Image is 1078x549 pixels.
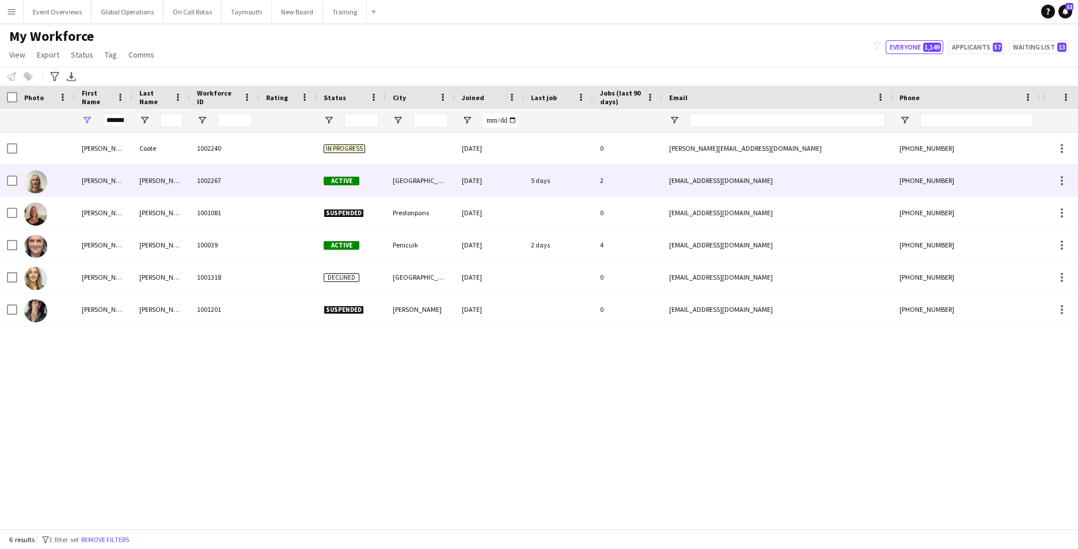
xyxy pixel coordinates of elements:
a: Export [32,47,64,62]
button: Waiting list13 [1009,40,1069,54]
div: [DATE] [455,293,524,325]
div: [PERSON_NAME] [386,293,455,325]
span: Jobs (last 90 days) [600,89,642,106]
span: 57 [993,43,1002,52]
button: Everyone1,149 [886,40,943,54]
div: [EMAIL_ADDRESS][DOMAIN_NAME] [662,293,893,325]
button: Event Overviews [24,1,92,23]
div: 2 [593,165,662,196]
div: 0 [593,197,662,228]
span: First Name [82,89,112,106]
button: Training [323,1,367,23]
input: Phone Filter Input [920,113,1033,127]
span: Last job [531,93,557,102]
img: Caroline Maguire [24,267,47,290]
div: [PERSON_NAME] [75,132,132,164]
div: [PERSON_NAME] [75,165,132,196]
div: [PHONE_NUMBER] [893,197,1040,228]
span: Photo [24,93,44,102]
div: [EMAIL_ADDRESS][DOMAIN_NAME] [662,229,893,261]
a: Tag [100,47,122,62]
span: 1 filter set [49,535,79,544]
span: Suspended [324,209,364,218]
span: In progress [324,144,365,153]
div: [PERSON_NAME] [75,261,132,293]
span: Tag [105,49,117,60]
span: 1,149 [923,43,941,52]
img: Caroline Henderson [24,203,47,226]
div: [DATE] [455,132,524,164]
button: Open Filter Menu [393,115,403,125]
img: Caroline Zanolini [24,299,47,322]
span: Comms [128,49,154,60]
button: On Call Rotas [164,1,222,23]
app-action-btn: Advanced filters [48,70,62,83]
button: Open Filter Menu [139,115,150,125]
span: 12 [1065,3,1073,10]
span: Active [324,177,359,185]
a: 12 [1058,5,1072,18]
button: Open Filter Menu [669,115,680,125]
span: View [9,49,25,60]
button: Open Filter Menu [899,115,910,125]
div: 1001318 [190,261,259,293]
button: Remove filters [79,533,131,546]
div: Penicuik [386,229,455,261]
img: Caroline Heggie [24,170,47,193]
span: 13 [1057,43,1066,52]
a: Comms [124,47,159,62]
div: [EMAIL_ADDRESS][DOMAIN_NAME] [662,165,893,196]
div: [DATE] [455,229,524,261]
div: 1002240 [190,132,259,164]
span: Phone [899,93,920,102]
button: Open Filter Menu [462,115,472,125]
div: [PHONE_NUMBER] [893,293,1040,325]
div: [PERSON_NAME] [75,229,132,261]
div: [PERSON_NAME] [132,261,190,293]
input: City Filter Input [413,113,448,127]
div: [DATE] [455,261,524,293]
span: Suspended [324,306,364,314]
span: Email [669,93,688,102]
div: 2 days [524,229,593,261]
div: [PERSON_NAME] [132,293,190,325]
span: Workforce ID [197,89,238,106]
div: Coote [132,132,190,164]
button: Applicants57 [948,40,1004,54]
div: 1002267 [190,165,259,196]
span: Rating [266,93,288,102]
app-action-btn: Export XLSX [64,70,78,83]
input: Workforce ID Filter Input [218,113,252,127]
div: [GEOGRAPHIC_DATA] [386,165,455,196]
input: Joined Filter Input [483,113,517,127]
div: Prestonpans [386,197,455,228]
span: Status [71,49,93,60]
button: Open Filter Menu [197,115,207,125]
a: View [5,47,30,62]
span: Declined [324,273,359,282]
div: 4 [593,229,662,261]
div: [PHONE_NUMBER] [893,229,1040,261]
div: [PHONE_NUMBER] [893,165,1040,196]
div: 1001081 [190,197,259,228]
input: Last Name Filter Input [160,113,183,127]
div: [PERSON_NAME] [75,293,132,325]
div: [PERSON_NAME] [132,165,190,196]
input: First Name Filter Input [103,113,126,127]
div: 0 [593,261,662,293]
span: My Workforce [9,28,94,45]
span: Active [324,241,359,250]
div: [EMAIL_ADDRESS][DOMAIN_NAME] [662,197,893,228]
div: 0 [593,293,662,325]
img: Caroline Hughes [24,235,47,258]
button: Open Filter Menu [82,115,92,125]
button: Global Operations [92,1,164,23]
span: Export [37,49,59,60]
div: [DATE] [455,197,524,228]
a: Status [66,47,98,62]
input: Email Filter Input [690,113,886,127]
div: [PERSON_NAME] [132,197,190,228]
div: 0 [593,132,662,164]
span: Last Name [139,89,169,106]
div: [PERSON_NAME] [132,229,190,261]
